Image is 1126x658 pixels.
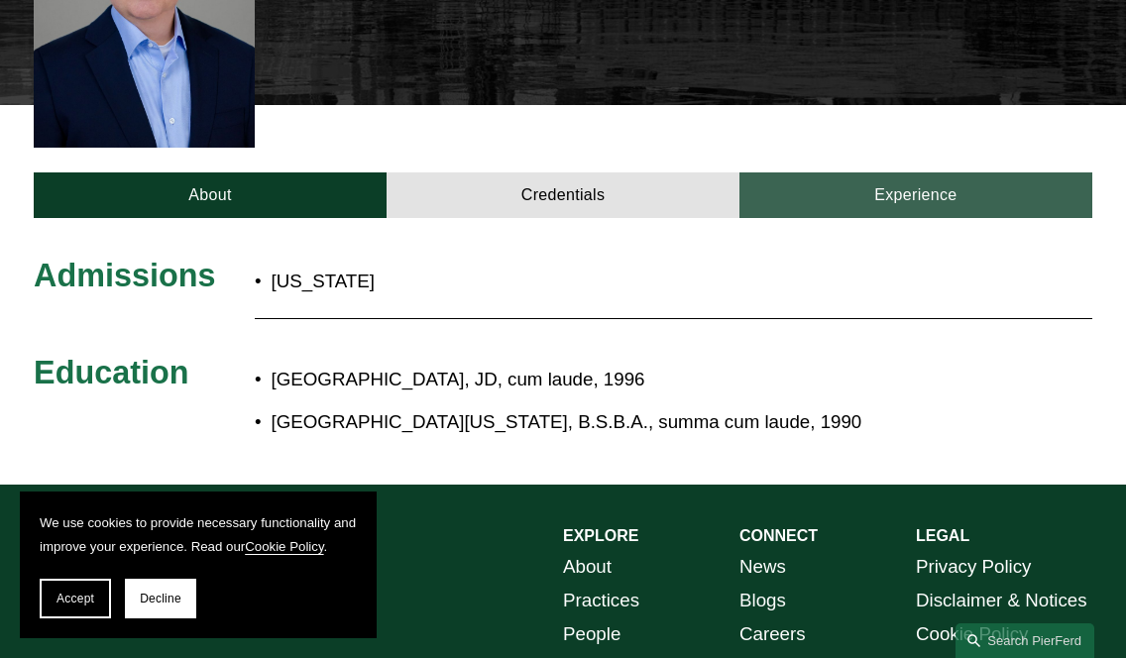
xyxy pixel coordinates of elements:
a: About [34,172,387,218]
a: Cookie Policy [245,539,323,554]
a: Experience [739,172,1092,218]
a: Careers [739,617,806,651]
p: [GEOGRAPHIC_DATA][US_STATE], B.S.B.A., summa cum laude, 1990 [272,405,960,439]
a: People [563,617,620,651]
span: Admissions [34,258,215,293]
a: Search this site [956,623,1094,658]
p: [US_STATE] [272,265,651,298]
a: Disclaimer & Notices [916,584,1087,617]
a: Practices [563,584,639,617]
strong: CONNECT [739,527,818,544]
p: [GEOGRAPHIC_DATA], JD, cum laude, 1996 [272,363,960,396]
a: About [563,550,612,584]
p: We use cookies to provide necessary functionality and improve your experience. Read our . [40,511,357,559]
span: Education [34,355,188,390]
a: Credentials [387,172,739,218]
strong: EXPLORE [563,527,638,544]
a: Blogs [739,584,786,617]
strong: LEGAL [916,527,969,544]
a: News [739,550,786,584]
button: Accept [40,579,111,618]
a: Privacy Policy [916,550,1032,584]
span: Accept [56,592,94,605]
button: Decline [125,579,196,618]
section: Cookie banner [20,492,377,638]
a: Cookie Policy [916,617,1028,651]
span: Decline [140,592,181,605]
